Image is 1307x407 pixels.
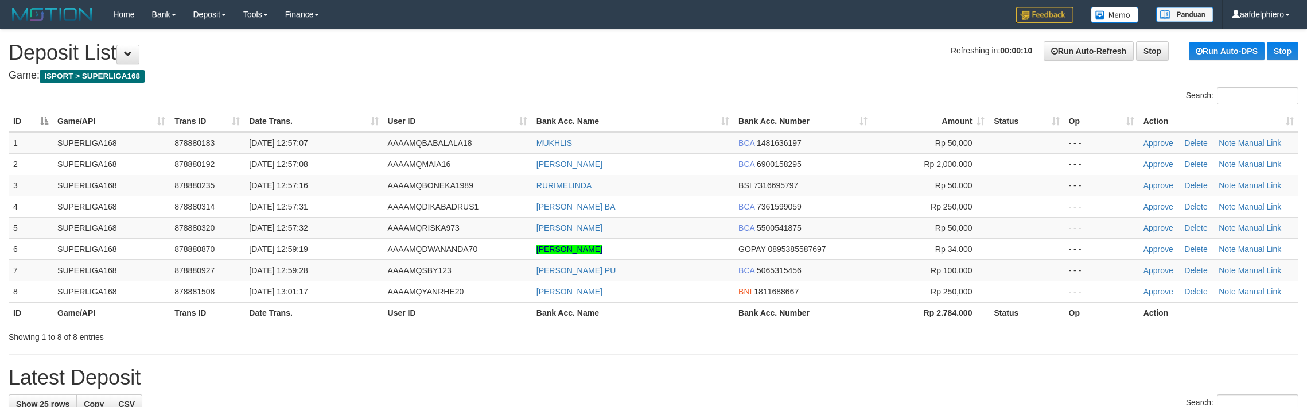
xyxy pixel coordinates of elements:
[989,302,1064,323] th: Status
[53,217,170,238] td: SUPERLIGA168
[1219,160,1236,169] a: Note
[734,111,872,132] th: Bank Acc. Number: activate to sort column ascending
[754,287,799,296] span: Copy 1811688667 to clipboard
[53,259,170,281] td: SUPERLIGA168
[1219,287,1236,296] a: Note
[174,266,215,275] span: 878880927
[1143,223,1173,232] a: Approve
[872,111,989,132] th: Amount: activate to sort column ascending
[9,327,536,343] div: Showing 1 to 8 of 8 entries
[174,202,215,211] span: 878880314
[1219,181,1236,190] a: Note
[1184,223,1207,232] a: Delete
[536,266,616,275] a: [PERSON_NAME] PU
[383,302,532,323] th: User ID
[951,46,1032,55] span: Refreshing in:
[388,181,473,190] span: AAAAMQBONEKA1989
[1064,132,1139,154] td: - - -
[1219,202,1236,211] a: Note
[249,202,308,211] span: [DATE] 12:57:31
[388,223,460,232] span: AAAAMQRISKA973
[53,111,170,132] th: Game/API: activate to sort column ascending
[388,266,452,275] span: AAAAMQSBY123
[738,160,754,169] span: BCA
[388,138,472,148] span: AAAAMQBABALALA18
[738,138,754,148] span: BCA
[924,160,972,169] span: Rp 2,000,000
[757,138,802,148] span: Copy 1481636197 to clipboard
[1016,7,1073,23] img: Feedback.jpg
[757,223,802,232] span: Copy 5500541875 to clipboard
[1219,245,1236,254] a: Note
[536,202,616,211] a: [PERSON_NAME] BA
[9,111,53,132] th: ID: activate to sort column descending
[536,223,602,232] a: [PERSON_NAME]
[9,238,53,259] td: 6
[738,266,754,275] span: BCA
[1143,245,1173,254] a: Approve
[1139,111,1298,132] th: Action: activate to sort column ascending
[1091,7,1139,23] img: Button%20Memo.svg
[1238,181,1282,190] a: Manual Link
[9,366,1298,389] h1: Latest Deposit
[757,266,802,275] span: Copy 5065315456 to clipboard
[53,302,170,323] th: Game/API
[1184,287,1207,296] a: Delete
[1143,181,1173,190] a: Approve
[1064,111,1139,132] th: Op: activate to sort column ascending
[935,181,973,190] span: Rp 50,000
[383,111,532,132] th: User ID: activate to sort column ascending
[249,223,308,232] span: [DATE] 12:57:32
[9,259,53,281] td: 7
[1186,87,1298,104] label: Search:
[9,6,96,23] img: MOTION_logo.png
[9,70,1298,82] h4: Game:
[931,202,972,211] span: Rp 250,000
[1184,181,1207,190] a: Delete
[1136,41,1169,61] a: Stop
[249,287,308,296] span: [DATE] 13:01:17
[757,202,802,211] span: Copy 7361599059 to clipboard
[536,181,592,190] a: RURIMELINDA
[536,287,602,296] a: [PERSON_NAME]
[1267,42,1298,60] a: Stop
[9,196,53,217] td: 4
[174,223,215,232] span: 878880320
[174,245,215,254] span: 878880870
[174,287,215,296] span: 878881508
[249,160,308,169] span: [DATE] 12:57:08
[388,287,464,296] span: AAAAMQYANRHE20
[388,245,478,254] span: AAAAMQDWANANDA70
[9,132,53,154] td: 1
[1064,175,1139,196] td: - - -
[244,302,383,323] th: Date Trans.
[1238,245,1282,254] a: Manual Link
[9,217,53,238] td: 5
[1219,266,1236,275] a: Note
[1238,138,1282,148] a: Manual Link
[53,153,170,175] td: SUPERLIGA168
[53,281,170,302] td: SUPERLIGA168
[1064,196,1139,217] td: - - -
[536,245,602,254] a: [PERSON_NAME]
[1143,160,1173,169] a: Approve
[249,138,308,148] span: [DATE] 12:57:07
[1064,217,1139,238] td: - - -
[53,238,170,259] td: SUPERLIGA168
[170,111,244,132] th: Trans ID: activate to sort column ascending
[1238,287,1282,296] a: Manual Link
[1156,7,1213,22] img: panduan.png
[1184,266,1207,275] a: Delete
[738,287,752,296] span: BNI
[1189,42,1265,60] a: Run Auto-DPS
[1143,138,1173,148] a: Approve
[1238,160,1282,169] a: Manual Link
[931,266,972,275] span: Rp 100,000
[1139,302,1298,323] th: Action
[1238,202,1282,211] a: Manual Link
[1238,223,1282,232] a: Manual Link
[1143,202,1173,211] a: Approve
[768,245,826,254] span: Copy 0895385587697 to clipboard
[935,245,973,254] span: Rp 34,000
[738,223,754,232] span: BCA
